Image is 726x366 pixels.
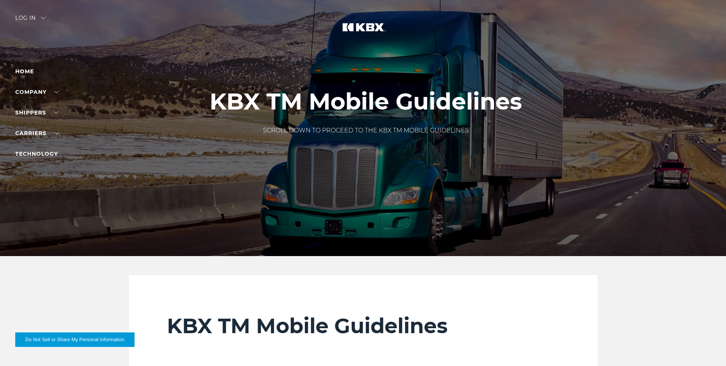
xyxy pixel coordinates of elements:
a: SHIPPERS [15,109,58,116]
div: Log in [15,15,46,26]
h1: KBX TM Mobile Guidelines [210,89,522,114]
a: Technology [15,150,58,157]
button: Do Not Sell or Share My Personal Information [15,332,135,347]
h2: KBX TM Mobile Guidelines [167,313,559,339]
a: Company [15,89,59,95]
p: SCROLL DOWN TO PROCEED TO THE KBX TM MOBILE GUIDELINES [210,126,522,135]
img: arrow [41,17,46,19]
a: Carriers [15,130,59,137]
a: Home [15,68,34,75]
img: kbx logo [335,15,392,49]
